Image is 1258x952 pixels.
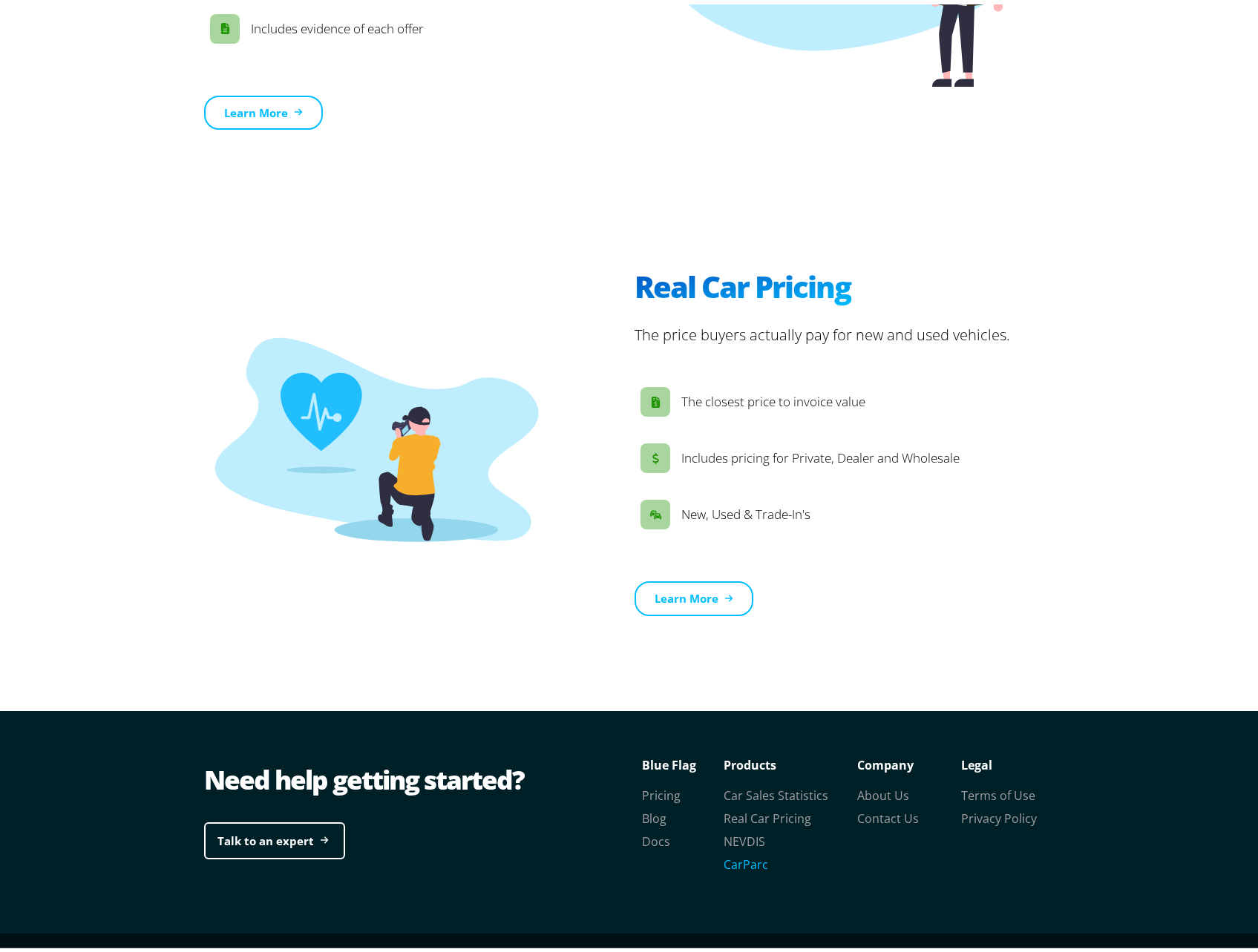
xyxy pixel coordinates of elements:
[204,818,345,856] a: Talk to an expert
[724,806,811,822] a: Real Car Pricing
[642,750,724,772] p: Blue Flag
[204,91,323,126] a: Learn More
[642,806,666,822] a: Blog
[724,829,765,845] a: NEVDIS
[857,783,909,799] a: About Us
[681,443,960,464] p: Includes pricing for Private, Dealer and Wholesale
[642,829,670,845] a: Docs
[961,750,1065,772] p: Legal
[204,757,635,794] div: Need help getting started?
[681,387,865,408] p: The closest price to invoice value
[961,783,1035,799] a: Terms of Use
[635,577,753,612] a: Learn More
[681,500,810,520] p: New, Used & Trade-In's
[724,750,857,772] p: Products
[857,806,919,822] a: Contact Us
[635,268,1010,305] h2: Real Car Pricing
[251,14,424,35] p: Includes evidence of each offer
[724,783,828,799] a: Car Sales Statistics
[724,852,768,868] a: CarParc
[857,750,961,772] p: Company
[635,320,1010,342] p: The price buyers actually pay for new and used vehicles.
[961,806,1037,822] a: Privacy Policy
[642,783,681,799] a: Pricing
